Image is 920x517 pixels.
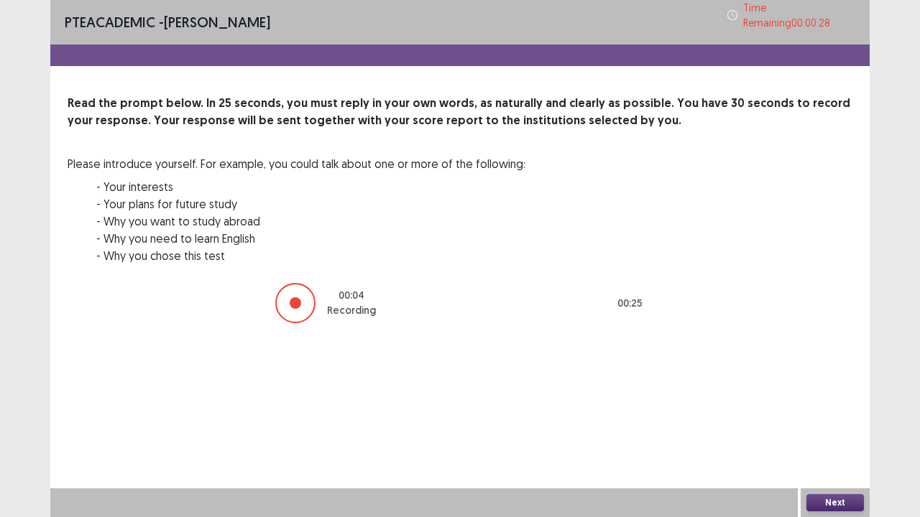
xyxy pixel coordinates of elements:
p: Read the prompt below. In 25 seconds, you must reply in your own words, as naturally and clearly ... [68,95,852,129]
p: Recording [327,303,376,318]
p: - Your plans for future study [96,195,525,213]
p: 00 : 04 [339,288,364,303]
p: - Your interests [96,178,525,195]
p: - [PERSON_NAME] [65,11,270,33]
p: - Why you need to learn English [96,230,525,247]
p: - Why you chose this test [96,247,525,264]
button: Next [806,494,864,511]
p: 00 : 25 [617,296,643,311]
span: PTE academic [65,13,155,31]
p: - Why you want to study abroad [96,213,525,230]
p: Please introduce yourself. For example, you could talk about one or more of the following: [68,155,525,172]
